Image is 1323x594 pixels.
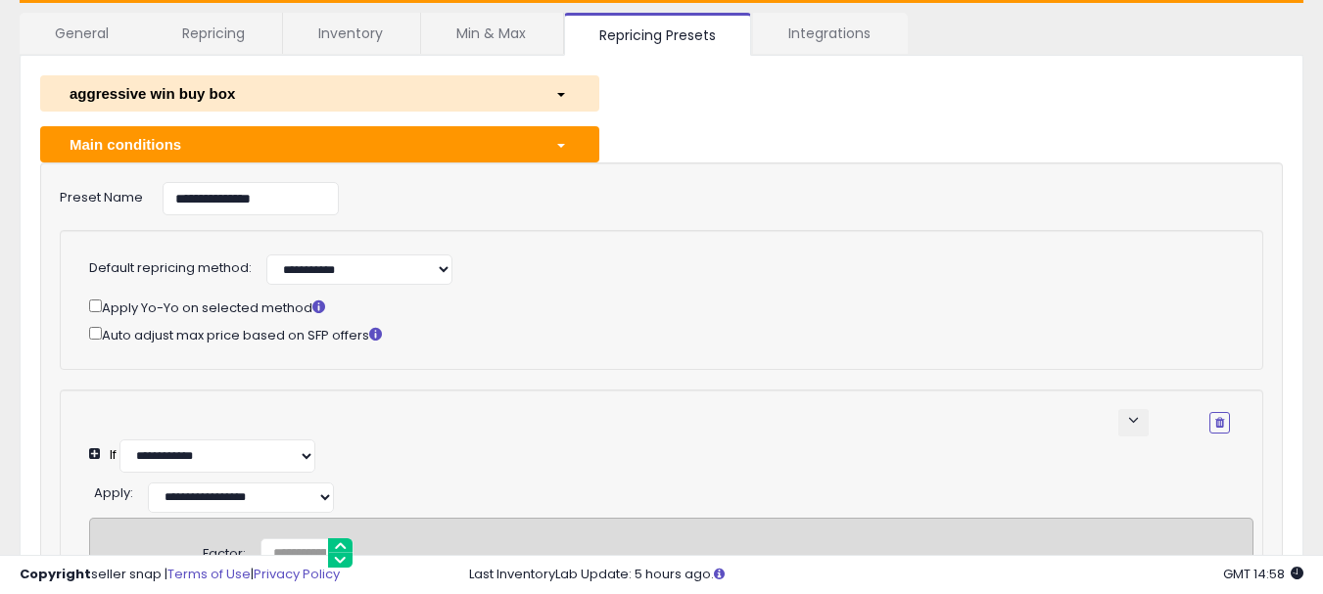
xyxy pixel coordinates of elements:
[254,565,340,583] a: Privacy Policy
[45,182,148,207] label: Preset Name
[1118,409,1149,436] button: keyboard_arrow_down
[147,13,280,54] a: Repricing
[20,565,91,583] strong: Copyright
[20,13,145,54] a: General
[203,538,246,564] div: Factor:
[421,13,561,54] a: Min & Max
[167,565,251,583] a: Terms of Use
[94,483,130,502] span: Apply
[564,13,751,56] a: Repricing Presets
[1215,417,1224,429] i: Remove Condition
[714,568,725,580] i: Click here to read more about un-synced listings.
[94,478,133,503] div: :
[469,566,1303,584] div: Last InventoryLab Update: 5 hours ago.
[55,134,541,155] div: Main conditions
[55,83,541,104] div: aggressive win buy box
[89,323,1230,345] div: Auto adjust max price based on SFP offers
[40,75,599,112] button: aggressive win buy box
[20,566,340,584] div: seller snap | |
[1124,411,1143,430] span: keyboard_arrow_down
[1223,565,1303,583] span: 2025-10-10 14:58 GMT
[89,296,1230,318] div: Apply Yo-Yo on selected method
[753,13,906,54] a: Integrations
[89,259,252,278] label: Default repricing method:
[40,126,599,162] button: Main conditions
[283,13,418,54] a: Inventory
